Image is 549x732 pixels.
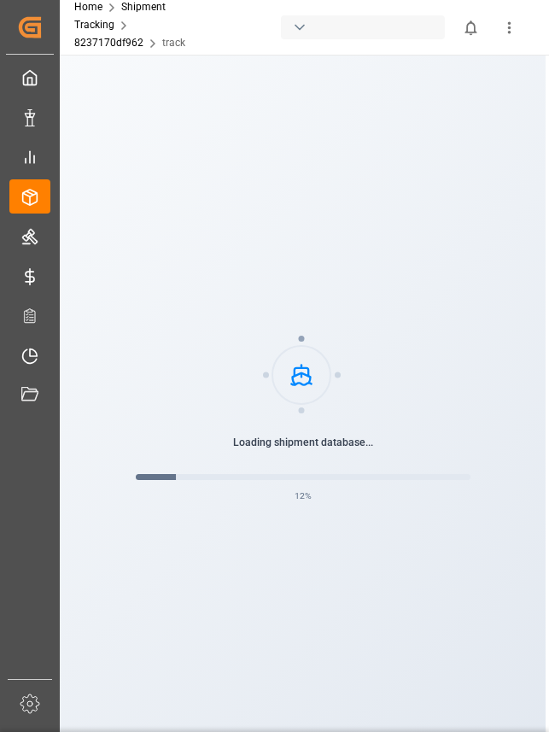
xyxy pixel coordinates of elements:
p: Loading shipment database... [136,435,470,450]
button: show 0 new notifications [452,9,490,47]
span: 12 % [295,489,312,503]
button: show more [490,9,529,47]
a: 8237170df962 [74,37,143,49]
a: Home [74,1,102,13]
